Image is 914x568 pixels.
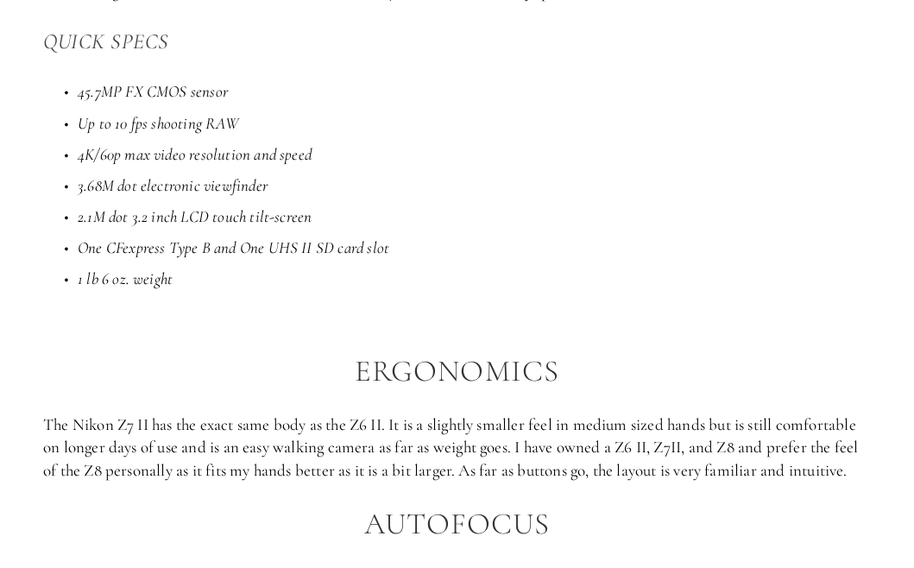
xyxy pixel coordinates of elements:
em: One CFexpress Type B and One UHS II SD card slot [78,237,389,257]
em: QUICK SPECS [43,28,169,54]
em: 1 lb 6 oz. weight [78,268,173,288]
h2: Ergonomics [43,355,871,388]
em: 2.1M dot 3.2 inch LCD touch tilt-screen [78,206,312,226]
p: The Nikon Z7 II has the exact same body as the Z6 II. It is a slightly smaller feel in medium siz... [43,413,871,483]
em: Up to 10 fps shooting RAW [78,113,239,133]
h2: Autofocus [43,508,871,541]
em: 45.7MP FX CMOS sensor [78,81,228,101]
em: 3.68M dot electronic viewfinder [78,175,268,195]
em: 4K/60p max video resolution and speed [78,144,312,164]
